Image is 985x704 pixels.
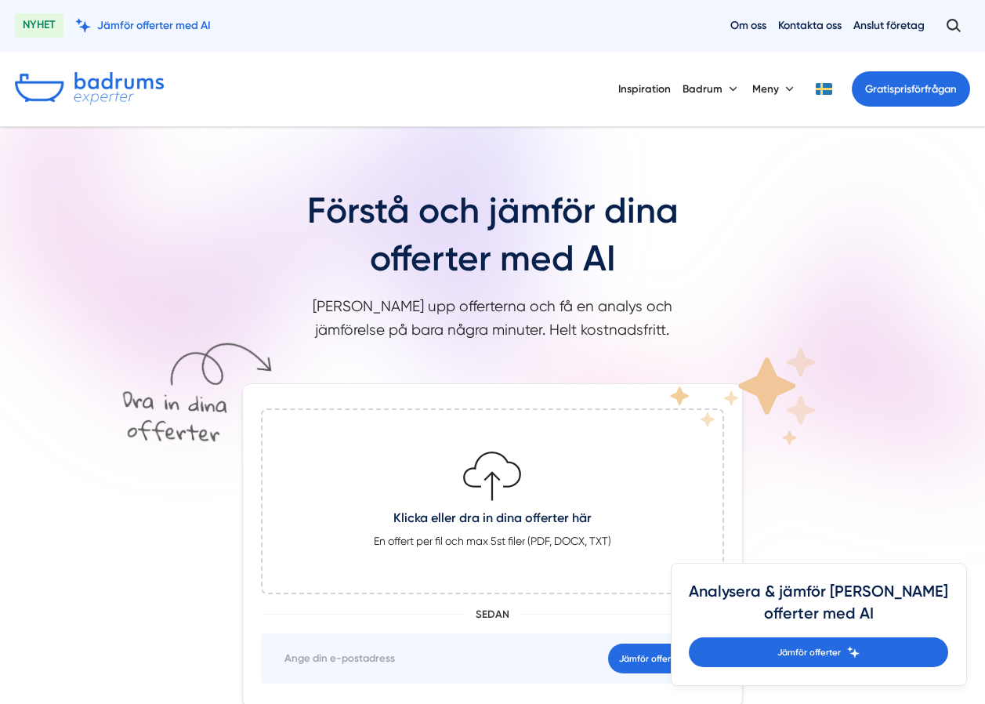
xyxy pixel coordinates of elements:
img: Dra in offerter här. [102,329,274,454]
button: Badrum [683,69,741,108]
a: Jämför offerter [689,637,948,667]
h4: Analysera & jämför [PERSON_NAME] offerter med AI [689,582,948,637]
span: Jämför offerter [619,651,683,666]
span: Jämför offerter [777,645,841,659]
button: Jämför offerter [608,644,712,673]
p: [PERSON_NAME] upp offerterna och få en analys och jämförelse på bara några minuter. Helt kostnads... [302,295,683,349]
img: Badrumsexperter.se logotyp [15,72,164,105]
a: Inspiration [618,69,671,108]
input: Ange din e-postadress [273,642,599,674]
span: sedan [476,607,509,622]
h1: Förstå och jämför dina offerter med AI [92,187,893,295]
a: Kontakta oss [778,18,842,33]
a: Jämför offerter med AI [75,18,211,33]
span: NYHET [15,13,63,38]
button: Meny [752,69,797,108]
a: Om oss [730,18,766,33]
span: Gratis [865,83,894,95]
a: Anslut företag [853,18,925,33]
span: Jämför offerter med AI [97,18,211,33]
a: Gratisprisförfrågan [852,71,970,107]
